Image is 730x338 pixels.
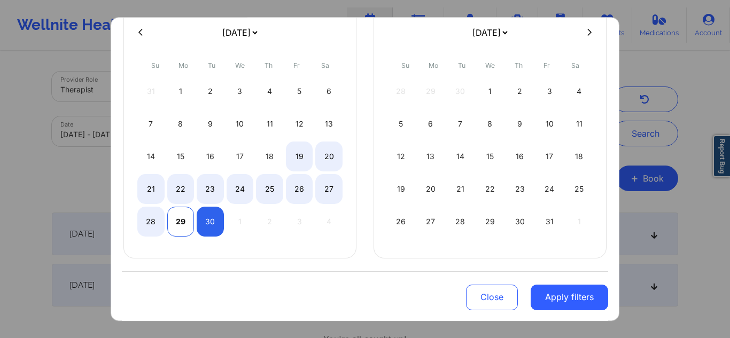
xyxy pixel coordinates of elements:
[167,142,195,171] div: Mon Sep 15 2025
[167,174,195,204] div: Mon Sep 22 2025
[315,142,343,171] div: Sat Sep 20 2025
[477,109,504,139] div: Wed Oct 08 2025
[387,207,415,237] div: Sun Oct 26 2025
[447,142,474,171] div: Tue Oct 14 2025
[265,61,273,69] abbr: Thursday
[286,76,313,106] div: Fri Sep 05 2025
[565,76,593,106] div: Sat Oct 04 2025
[447,207,474,237] div: Tue Oct 28 2025
[531,284,608,310] button: Apply filters
[447,174,474,204] div: Tue Oct 21 2025
[536,207,563,237] div: Fri Oct 31 2025
[227,76,254,106] div: Wed Sep 03 2025
[565,109,593,139] div: Sat Oct 11 2025
[137,109,165,139] div: Sun Sep 07 2025
[151,61,159,69] abbr: Sunday
[293,61,300,69] abbr: Friday
[565,142,593,171] div: Sat Oct 18 2025
[387,109,415,139] div: Sun Oct 05 2025
[506,174,533,204] div: Thu Oct 23 2025
[321,61,329,69] abbr: Saturday
[506,109,533,139] div: Thu Oct 09 2025
[485,61,495,69] abbr: Wednesday
[515,61,523,69] abbr: Thursday
[137,142,165,171] div: Sun Sep 14 2025
[315,109,343,139] div: Sat Sep 13 2025
[536,109,563,139] div: Fri Oct 10 2025
[466,284,518,310] button: Close
[286,109,313,139] div: Fri Sep 12 2025
[536,76,563,106] div: Fri Oct 03 2025
[447,109,474,139] div: Tue Oct 07 2025
[315,174,343,204] div: Sat Sep 27 2025
[315,76,343,106] div: Sat Sep 06 2025
[477,142,504,171] div: Wed Oct 15 2025
[536,142,563,171] div: Fri Oct 17 2025
[178,61,188,69] abbr: Monday
[401,61,409,69] abbr: Sunday
[417,174,445,204] div: Mon Oct 20 2025
[235,61,245,69] abbr: Wednesday
[197,142,224,171] div: Tue Sep 16 2025
[197,76,224,106] div: Tue Sep 02 2025
[286,142,313,171] div: Fri Sep 19 2025
[197,207,224,237] div: Tue Sep 30 2025
[536,174,563,204] div: Fri Oct 24 2025
[227,109,254,139] div: Wed Sep 10 2025
[506,207,533,237] div: Thu Oct 30 2025
[167,207,195,237] div: Mon Sep 29 2025
[286,174,313,204] div: Fri Sep 26 2025
[227,142,254,171] div: Wed Sep 17 2025
[429,61,438,69] abbr: Monday
[256,174,283,204] div: Thu Sep 25 2025
[477,174,504,204] div: Wed Oct 22 2025
[137,207,165,237] div: Sun Sep 28 2025
[137,174,165,204] div: Sun Sep 21 2025
[208,61,215,69] abbr: Tuesday
[417,109,445,139] div: Mon Oct 06 2025
[543,61,550,69] abbr: Friday
[387,142,415,171] div: Sun Oct 12 2025
[387,174,415,204] div: Sun Oct 19 2025
[477,207,504,237] div: Wed Oct 29 2025
[458,61,465,69] abbr: Tuesday
[417,207,445,237] div: Mon Oct 27 2025
[256,76,283,106] div: Thu Sep 04 2025
[197,109,224,139] div: Tue Sep 09 2025
[167,76,195,106] div: Mon Sep 01 2025
[477,76,504,106] div: Wed Oct 01 2025
[565,174,593,204] div: Sat Oct 25 2025
[227,174,254,204] div: Wed Sep 24 2025
[506,142,533,171] div: Thu Oct 16 2025
[197,174,224,204] div: Tue Sep 23 2025
[417,142,445,171] div: Mon Oct 13 2025
[256,142,283,171] div: Thu Sep 18 2025
[571,61,579,69] abbr: Saturday
[167,109,195,139] div: Mon Sep 08 2025
[506,76,533,106] div: Thu Oct 02 2025
[256,109,283,139] div: Thu Sep 11 2025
